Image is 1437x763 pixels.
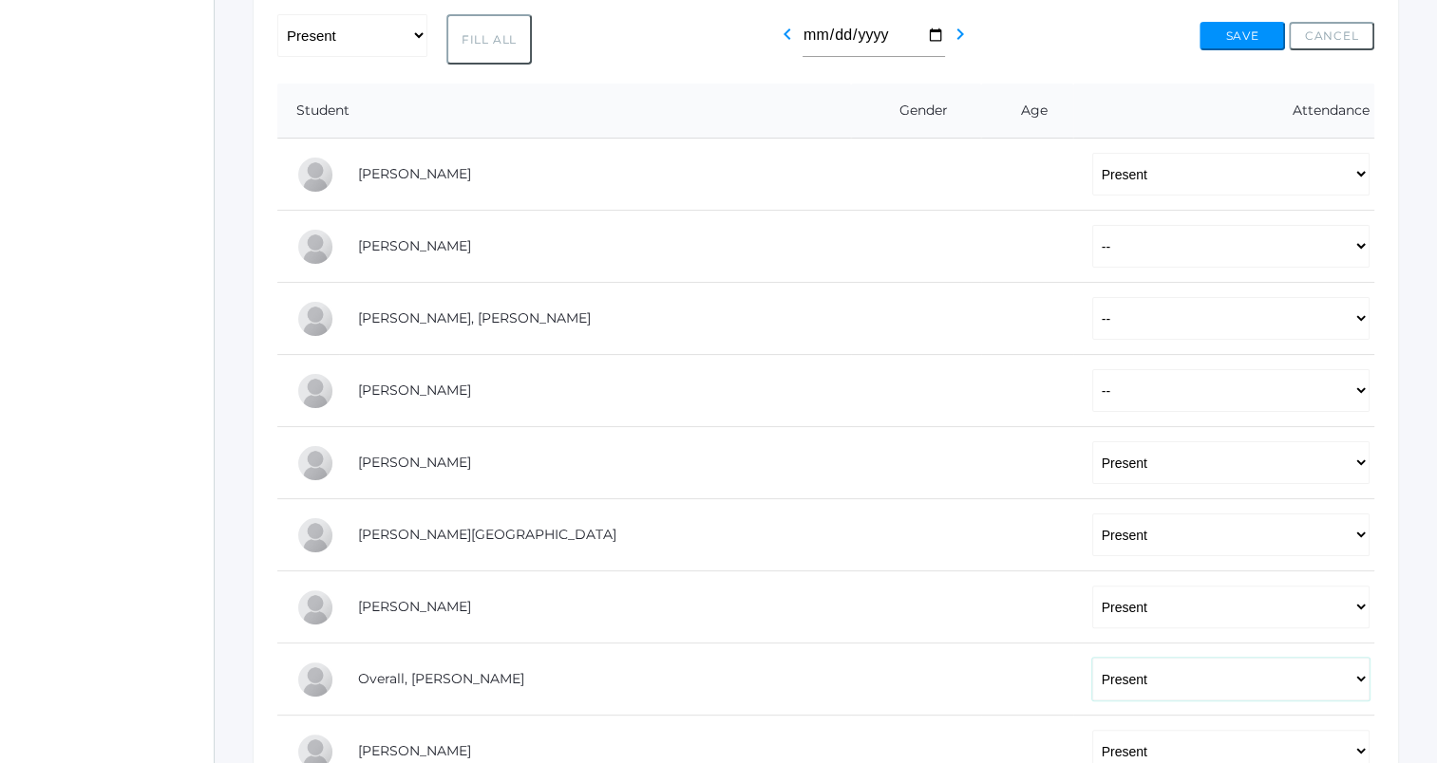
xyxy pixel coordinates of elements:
[296,588,334,626] div: Marissa Myers
[296,228,334,266] div: Eva Carr
[1200,22,1285,50] button: Save
[296,661,334,698] div: Chris Overall
[981,84,1072,139] th: Age
[776,31,799,49] a: chevron_left
[949,23,972,46] i: chevron_right
[358,598,471,615] a: [PERSON_NAME]
[358,309,591,326] a: [PERSON_NAME], [PERSON_NAME]
[358,381,471,399] a: [PERSON_NAME]
[296,444,334,482] div: Rachel Hayton
[949,31,972,49] a: chevron_right
[1073,84,1374,139] th: Attendance
[358,670,524,687] a: Overall, [PERSON_NAME]
[296,516,334,554] div: Austin Hill
[1289,22,1374,50] button: Cancel
[851,84,982,139] th: Gender
[277,84,851,139] th: Student
[358,237,471,254] a: [PERSON_NAME]
[776,23,799,46] i: chevron_left
[358,454,471,471] a: [PERSON_NAME]
[358,165,471,182] a: [PERSON_NAME]
[358,526,616,543] a: [PERSON_NAME][GEOGRAPHIC_DATA]
[296,156,334,194] div: Pierce Brozek
[296,300,334,338] div: Presley Davenport
[358,742,471,759] a: [PERSON_NAME]
[296,372,334,410] div: LaRae Erner
[446,14,532,65] button: Fill All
